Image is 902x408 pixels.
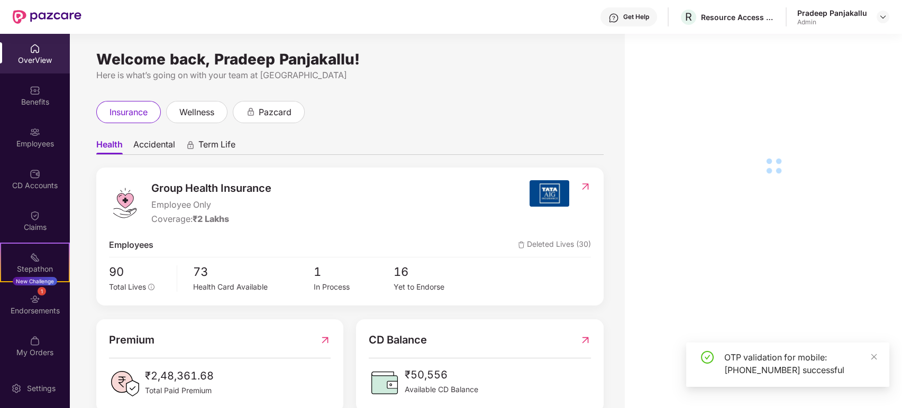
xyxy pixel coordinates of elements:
span: Accidental [133,139,175,154]
img: svg+xml;base64,PHN2ZyB4bWxucz0iaHR0cDovL3d3dy53My5vcmcvMjAwMC9zdmciIHdpZHRoPSIyMSIgaGVpZ2h0PSIyMC... [30,252,40,263]
span: insurance [110,106,148,119]
img: logo [109,187,141,219]
span: Total Lives [109,282,146,291]
img: PaidPremiumIcon [109,368,141,400]
span: 90 [109,263,169,281]
img: deleteIcon [518,242,525,248]
div: animation [186,140,195,150]
div: Get Help [623,13,649,21]
span: info-circle [148,284,154,290]
img: svg+xml;base64,PHN2ZyBpZD0iRHJvcGRvd24tMzJ4MzIiIHhtbG5zPSJodHRwOi8vd3d3LnczLm9yZy8yMDAwL3N2ZyIgd2... [879,13,887,21]
img: svg+xml;base64,PHN2ZyBpZD0iTXlfT3JkZXJzIiBkYXRhLW5hbWU9Ik15IE9yZGVycyIgeG1sbnM9Imh0dHA6Ly93d3cudz... [30,336,40,346]
div: Yet to Endorse [394,281,474,293]
div: Health Card Available [193,281,314,293]
span: ₹2,48,361.68 [145,368,214,384]
div: Settings [24,383,59,394]
div: OTP validation for mobile: [PHONE_NUMBER] successful [724,351,877,376]
div: Resource Access Management Solutions [701,12,775,22]
img: RedirectIcon [580,181,591,192]
img: CDBalanceIcon [369,367,400,398]
img: svg+xml;base64,PHN2ZyBpZD0iSGVscC0zMngzMiIgeG1sbnM9Imh0dHA6Ly93d3cudzMub3JnLzIwMDAvc3ZnIiB3aWR0aD... [608,13,619,23]
span: Term Life [198,139,235,154]
img: svg+xml;base64,PHN2ZyBpZD0iQ2xhaW0iIHhtbG5zPSJodHRwOi8vd3d3LnczLm9yZy8yMDAwL3N2ZyIgd2lkdGg9IjIwIi... [30,210,40,221]
div: Pradeep Panjakallu [797,8,867,18]
img: svg+xml;base64,PHN2ZyBpZD0iSG9tZSIgeG1sbnM9Imh0dHA6Ly93d3cudzMub3JnLzIwMDAvc3ZnIiB3aWR0aD0iMjAiIG... [30,43,40,54]
span: Health [96,139,123,154]
img: svg+xml;base64,PHN2ZyBpZD0iQ0RfQWNjb3VudHMiIGRhdGEtbmFtZT0iQ0QgQWNjb3VudHMiIHhtbG5zPSJodHRwOi8vd3... [30,169,40,179]
div: Here is what’s going on with your team at [GEOGRAPHIC_DATA] [96,69,604,82]
img: svg+xml;base64,PHN2ZyBpZD0iRW1wbG95ZWVzIiB4bWxucz0iaHR0cDovL3d3dy53My5vcmcvMjAwMC9zdmciIHdpZHRoPS... [30,127,40,137]
img: svg+xml;base64,PHN2ZyBpZD0iQmVuZWZpdHMiIHhtbG5zPSJodHRwOi8vd3d3LnczLm9yZy8yMDAwL3N2ZyIgd2lkdGg9Ij... [30,85,40,96]
img: RedirectIcon [320,332,331,348]
span: Employees [109,238,153,252]
span: Employee Only [151,198,271,211]
span: Total Paid Premium [145,385,214,396]
div: Admin [797,18,867,26]
span: R [685,11,692,23]
img: svg+xml;base64,PHN2ZyBpZD0iRW5kb3JzZW1lbnRzIiB4bWxucz0iaHR0cDovL3d3dy53My5vcmcvMjAwMC9zdmciIHdpZH... [30,294,40,304]
img: insurerIcon [530,180,569,207]
span: 1 [313,263,394,281]
div: 1 [38,287,46,295]
span: close [870,353,878,360]
span: CD Balance [369,332,427,348]
span: pazcard [259,106,291,119]
div: Stepathon [1,264,69,274]
div: In Process [313,281,394,293]
span: Deleted Lives (30) [518,238,591,252]
span: 16 [394,263,474,281]
span: ₹2 Lakhs [193,214,229,224]
span: 73 [193,263,314,281]
img: svg+xml;base64,PHN2ZyBpZD0iU2V0dGluZy0yMHgyMCIgeG1sbnM9Imh0dHA6Ly93d3cudzMub3JnLzIwMDAvc3ZnIiB3aW... [11,383,22,394]
img: RedirectIcon [580,332,591,348]
span: Available CD Balance [405,384,478,395]
div: New Challenge [13,277,57,285]
div: Welcome back, Pradeep Panjakallu! [96,55,604,63]
span: Premium [109,332,154,348]
span: wellness [179,106,214,119]
img: New Pazcare Logo [13,10,81,24]
span: ₹50,556 [405,367,478,383]
span: check-circle [701,351,714,364]
span: Group Health Insurance [151,180,271,197]
div: Coverage: [151,212,271,226]
div: animation [246,107,256,116]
